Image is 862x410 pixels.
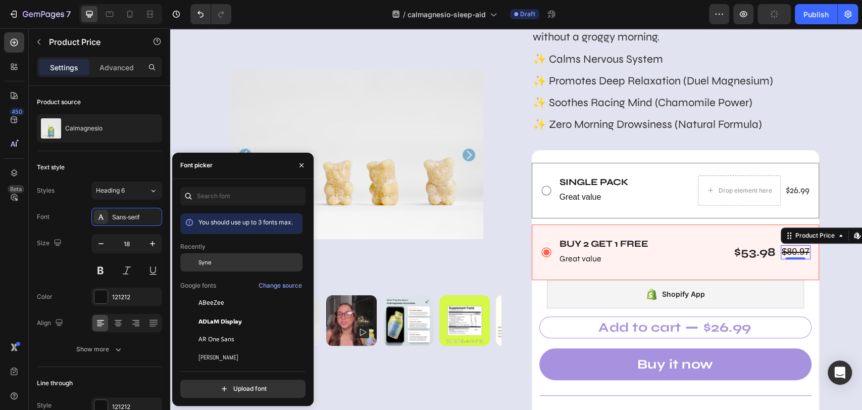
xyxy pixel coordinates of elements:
span: ABeeZee [198,298,224,307]
div: Font [37,212,49,221]
button: Buy it now [369,320,642,352]
div: Line through [37,379,73,388]
div: Color [37,292,53,301]
div: Rich Text Editor. Editing area: main [388,209,479,222]
span: calmagnesio-sleep-aid [408,9,486,20]
span: Syne [198,258,211,267]
span: ADLaM Display [198,316,242,326]
p: Buy 2 Get 1 free [389,210,478,221]
p: Single Pack [389,148,459,160]
p: ✨ Soothes Racing Mind (Chamomile Power) [363,67,648,82]
button: Upload font [180,380,306,398]
div: $80.97 [611,217,640,231]
div: Font picker [180,161,213,170]
p: ✨ Calms Nervous System [363,23,648,39]
button: Heading 6 [91,181,162,200]
div: Beta [8,185,24,193]
div: Size [37,237,64,250]
button: Change source [258,280,302,292]
span: You should use up to 3 fonts max. [198,218,293,226]
button: 7 [4,4,75,24]
div: Publish [803,9,829,20]
div: Upload font [219,384,267,394]
p: Recently [180,242,206,251]
div: Style [37,401,52,410]
div: Sans-serif [112,213,160,222]
p: Calmagnesio [65,125,103,132]
div: Align [37,316,65,330]
div: Show more [76,344,123,354]
button: Publish [795,4,837,24]
div: $53.98 [563,215,606,233]
div: Styles [37,186,55,195]
p: ✨ Promotes Deep Relaxation (Duel Magnesium) [363,45,648,61]
div: Undo/Redo [190,4,231,24]
div: Rich Text Editor. Editing area: main [388,222,479,239]
span: [PERSON_NAME] [198,353,238,362]
p: ✨ Zero Morning Drowsiness (Natural Formula) [363,88,648,104]
button: Carousel Next Arrow [292,120,305,133]
span: / [403,9,405,20]
div: Text style [37,163,65,172]
div: Add to cart [428,289,511,309]
div: $26.99 [532,288,582,310]
div: Product Price [623,203,667,212]
div: Product source [37,98,81,107]
img: product feature img [41,118,61,139]
div: Rich Text Editor. Editing area: main [388,147,460,161]
span: Heading 6 [96,186,125,195]
div: $26.99 [615,155,640,169]
input: Search font [180,187,306,205]
p: Google fonts [180,281,216,290]
p: 7 [66,8,71,20]
span: Draft [520,10,535,19]
div: Drop element here [548,158,602,166]
div: Open Intercom Messenger [828,360,852,385]
div: Buy it now [467,326,543,346]
p: Advanced [99,62,134,73]
div: Shopify App [492,260,535,272]
span: AR One Sans [198,335,234,344]
button: Add to cart [369,288,642,310]
div: 121212 [112,293,160,302]
iframe: Design area [170,28,862,410]
div: Change source [259,281,302,290]
p: Great value [389,162,459,176]
button: Show more [37,340,162,358]
div: 450 [10,108,24,116]
p: Settings [50,62,78,73]
p: Product Price [49,36,135,48]
p: Great value [389,223,478,238]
